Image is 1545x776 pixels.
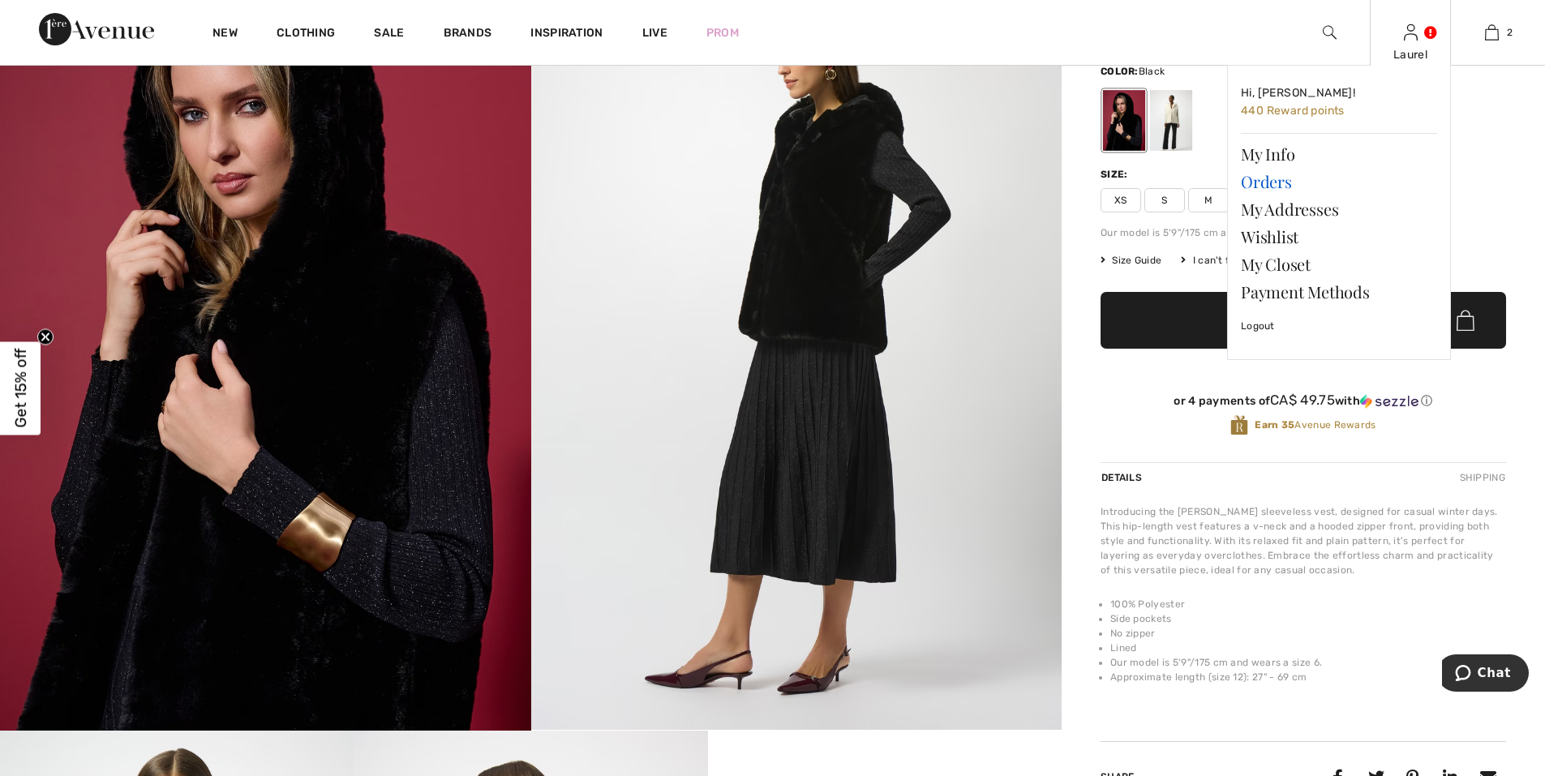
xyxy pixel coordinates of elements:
span: Avenue Rewards [1255,418,1375,432]
span: Hi, [PERSON_NAME]! [1241,86,1355,100]
img: Sezzle [1360,394,1418,409]
a: Payment Methods [1241,278,1437,306]
span: 2 [1507,25,1513,40]
span: CA$ 49.75 [1270,392,1335,408]
a: My Info [1241,140,1437,168]
img: Avenue Rewards [1230,414,1248,436]
a: Prom [706,24,739,41]
button: Close teaser [37,328,54,345]
div: Vanilla 30 [1150,90,1192,151]
div: Shipping [1456,463,1506,492]
span: M [1188,188,1229,212]
div: Size: [1101,167,1131,182]
div: Black [1103,90,1145,151]
li: Lined [1110,641,1506,655]
div: Details [1101,463,1146,492]
div: Laurel [1371,46,1450,63]
span: Get 15% off [11,349,30,428]
div: Our model is 5'9"/175 cm and wears a size 6. [1101,225,1506,240]
div: or 4 payments ofCA$ 49.75withSezzle Click to learn more about Sezzle [1101,392,1506,414]
a: My Addresses [1241,195,1437,223]
iframe: Opens a widget where you can chat to one of our agents [1442,654,1529,695]
li: No zipper [1110,626,1506,641]
a: Clothing [277,26,335,43]
button: Add to Bag [1101,292,1506,349]
li: 100% Polyester [1110,597,1506,611]
a: 2 [1452,23,1531,42]
a: Orders [1241,168,1437,195]
li: Side pockets [1110,611,1506,626]
a: Wishlist [1241,223,1437,251]
span: XS [1101,188,1141,212]
img: Bag.svg [1457,310,1474,331]
span: Inspiration [530,26,603,43]
div: Introducing the [PERSON_NAME] sleeveless vest, designed for casual winter days. This hip-length v... [1101,504,1506,577]
a: Brands [444,26,492,43]
strong: Earn 35 [1255,419,1294,431]
a: Logout [1241,306,1437,346]
span: Black [1139,66,1165,77]
a: Hi, [PERSON_NAME]! 440 Reward points [1241,79,1437,126]
li: Approximate length (size 12): 27" - 69 cm [1110,670,1506,684]
span: 440 Reward points [1241,104,1345,118]
div: I can't find my size [1181,253,1283,268]
div: or 4 payments of with [1101,392,1506,409]
a: Live [642,24,667,41]
span: S [1144,188,1185,212]
img: My Bag [1485,23,1499,42]
img: search the website [1323,23,1337,42]
span: Size Guide [1101,253,1161,268]
a: New [212,26,238,43]
img: My Info [1404,23,1418,42]
span: Color: [1101,66,1139,77]
img: 1ère Avenue [39,13,154,45]
a: My Closet [1241,251,1437,278]
li: Our model is 5'9"/175 cm and wears a size 6. [1110,655,1506,670]
a: Sale [374,26,404,43]
a: Sign In [1404,24,1418,40]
